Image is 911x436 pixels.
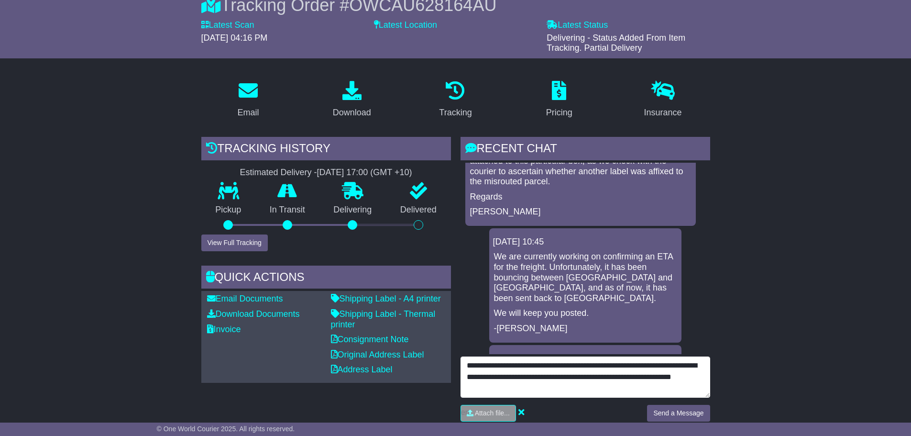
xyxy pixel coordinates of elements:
[333,106,371,119] div: Download
[439,106,472,119] div: Tracking
[386,205,451,215] p: Delivered
[638,78,688,123] a: Insurance
[327,78,377,123] a: Download
[540,78,579,123] a: Pricing
[331,309,436,329] a: Shipping Label - Thermal printer
[207,294,283,303] a: Email Documents
[201,235,268,251] button: View Full Tracking
[231,78,265,123] a: Email
[494,252,677,303] p: We are currently working on confirming an ETA for the freight. Unfortunately, it has been bouncin...
[157,425,295,433] span: © One World Courier 2025. All rights reserved.
[201,33,268,43] span: [DATE] 04:16 PM
[494,308,677,319] p: We will keep you posted.
[237,106,259,119] div: Email
[547,33,685,53] span: Delivering - Status Added From Item Tracking. Partial Delivery
[547,20,608,31] label: Latest Status
[494,324,677,334] p: -[PERSON_NAME]
[319,205,386,215] p: Delivering
[493,354,678,364] div: [DATE] 09:27
[331,365,393,374] a: Address Label
[201,137,451,163] div: Tracking history
[201,266,451,291] div: Quick Actions
[201,205,256,215] p: Pickup
[207,324,241,334] a: Invoice
[461,137,710,163] div: RECENT CHAT
[470,207,691,217] p: [PERSON_NAME]
[546,106,572,119] div: Pricing
[207,309,300,319] a: Download Documents
[374,20,437,31] label: Latest Location
[470,145,691,187] p: Please verify with the sender if a previous label was attached to this particular box, as we chec...
[201,168,451,178] div: Estimated Delivery -
[331,350,424,359] a: Original Address Label
[201,20,254,31] label: Latest Scan
[255,205,319,215] p: In Transit
[644,106,682,119] div: Insurance
[433,78,478,123] a: Tracking
[493,237,678,247] div: [DATE] 10:45
[470,192,691,202] p: Regards
[331,294,441,303] a: Shipping Label - A4 printer
[331,335,409,344] a: Consignment Note
[647,405,710,422] button: Send a Message
[317,168,412,178] div: [DATE] 17:00 (GMT +10)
